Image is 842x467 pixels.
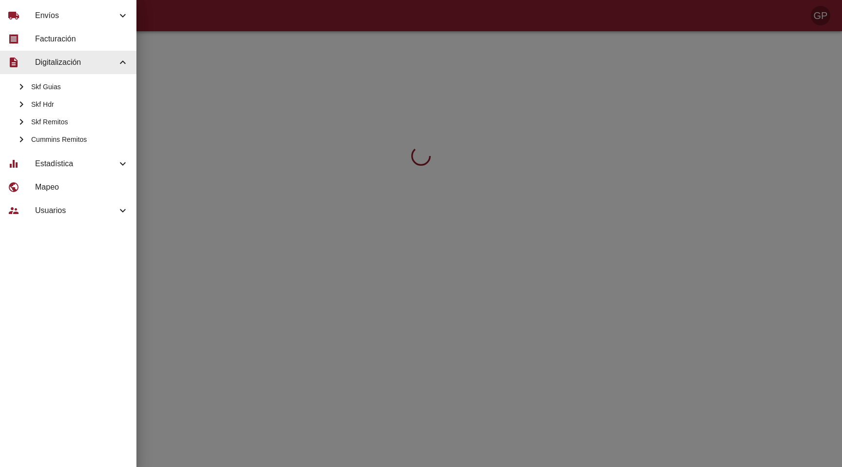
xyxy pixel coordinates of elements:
[8,57,19,68] span: description
[35,33,129,45] span: Facturación
[31,135,129,144] span: Cummins Remitos
[35,57,117,68] span: Digitalización
[31,117,129,127] span: Skf Remitos
[8,181,19,193] span: public
[31,99,129,109] span: Skf Hdr
[35,205,117,216] span: Usuarios
[8,33,19,45] span: receipt
[31,82,129,92] span: Skf Guias
[35,181,129,193] span: Mapeo
[35,158,117,170] span: Estadística
[35,10,117,21] span: Envíos
[8,158,19,170] span: equalizer
[8,10,19,21] span: local_shipping
[8,205,19,216] span: supervisor_account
